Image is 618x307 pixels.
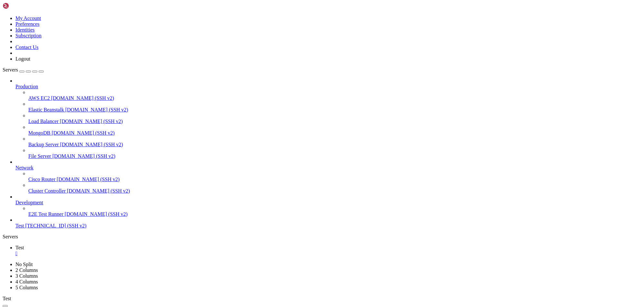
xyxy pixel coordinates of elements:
[3,296,11,301] span: Test
[3,24,534,30] x-row: * Support: [URL][DOMAIN_NAME]
[28,107,615,113] a: Elastic Beanstalk [DOMAIN_NAME] (SSH v2)
[15,15,41,21] a: My Account
[3,161,534,167] x-row: root@ubuntu-2gb-nbg1-2:~#
[3,63,534,68] x-row: Swap usage: 0% IPv6 address for eth0: [TECHNICAL_ID]
[15,279,38,284] a: 4 Columns
[3,150,534,156] x-row: *** System restart required ***
[28,182,615,194] li: Cluster Controller [DOMAIN_NAME] (SSH v2)
[15,223,615,229] a: Test [TECHNICAL_ID] (SSH v2)
[28,211,615,217] a: E2E Test Runner [DOMAIN_NAME] (SSH v2)
[25,223,86,228] span: [TECHNICAL_ID] (SSH v2)
[28,177,615,182] a: Cisco Router [DOMAIN_NAME] (SSH v2)
[73,161,76,167] div: (26, 29)
[15,217,615,229] li: Test [TECHNICAL_ID] (SSH v2)
[3,101,534,107] x-row: Expanded Security Maintenance for Applications is not enabled.
[57,177,120,182] span: [DOMAIN_NAME] (SSH v2)
[3,3,534,8] x-row: Welcome to Ubuntu 24.04.3 LTS (GNU/Linux 6.8.0-71-generic x86_64)
[60,142,123,147] span: [DOMAIN_NAME] (SSH v2)
[28,153,615,159] a: File Server [DOMAIN_NAME] (SSH v2)
[15,33,42,38] a: Subscription
[3,52,534,57] x-row: Usage of /: 11.6% of 37.23GB Users logged in: 1
[60,119,123,124] span: [DOMAIN_NAME] (SSH v2)
[3,46,534,52] x-row: System load: 0.0 Processes: 136
[3,90,534,96] x-row: [URL][DOMAIN_NAME]
[28,90,615,101] li: AWS EC2 [DOMAIN_NAME] (SSH v2)
[15,165,615,171] a: Network
[3,67,44,72] a: Servers
[65,211,128,217] span: [DOMAIN_NAME] (SSH v2)
[3,14,534,19] x-row: * Documentation: [URL][DOMAIN_NAME]
[3,67,18,72] span: Servers
[15,251,615,256] a: 
[15,194,615,217] li: Development
[28,95,615,101] a: AWS EC2 [DOMAIN_NAME] (SSH v2)
[15,78,615,159] li: Production
[15,273,38,279] a: 3 Columns
[15,84,615,90] a: Production
[15,262,33,267] a: No Split
[3,74,534,79] x-row: * Strictly confined Kubernetes makes edge and IoT secure. Learn how MicroK8s
[3,118,534,123] x-row: To see these additional updates run: apt list --upgradable
[3,3,40,9] img: Shellngn
[15,245,615,256] a: Test
[3,79,534,85] x-row: just raised the bar for easy, resilient and secure K8s cluster deployment.
[15,44,39,50] a: Contact Us
[52,153,116,159] span: [DOMAIN_NAME] (SSH v2)
[3,19,534,24] x-row: * Management: [URL][DOMAIN_NAME]
[28,142,615,148] a: Backup Server [DOMAIN_NAME] (SSH v2)
[28,119,615,124] a: Load Balancer [DOMAIN_NAME] (SSH v2)
[15,165,33,170] span: Network
[15,267,38,273] a: 2 Columns
[28,124,615,136] li: MongoDB [DOMAIN_NAME] (SSH v2)
[28,153,51,159] span: File Server
[28,95,50,101] span: AWS EC2
[28,119,59,124] span: Load Balancer
[28,177,55,182] span: Cisco Router
[28,188,66,194] span: Cluster Controller
[15,84,38,89] span: Production
[15,56,30,62] a: Logout
[15,245,24,250] span: Test
[28,107,64,112] span: Elastic Beanstalk
[3,234,615,240] div: Servers
[15,223,24,228] span: Test
[28,130,50,136] span: MongoDB
[15,200,43,205] span: Development
[3,156,534,161] x-row: Last login: [DATE] from [TECHNICAL_ID]
[28,142,59,147] span: Backup Server
[3,129,534,134] x-row: Enable ESM Apps to receive additional future security updates.
[15,285,38,290] a: 5 Columns
[3,35,534,41] x-row: System information as of [DATE]
[15,200,615,206] a: Development
[28,188,615,194] a: Cluster Controller [DOMAIN_NAME] (SSH v2)
[28,171,615,182] li: Cisco Router [DOMAIN_NAME] (SSH v2)
[3,112,534,118] x-row: 9 updates can be applied immediately.
[3,134,534,139] x-row: See [URL][DOMAIN_NAME] or run: sudo pro status
[15,21,40,27] a: Preferences
[51,130,115,136] span: [DOMAIN_NAME] (SSH v2)
[15,27,35,33] a: Identities
[28,136,615,148] li: Backup Server [DOMAIN_NAME] (SSH v2)
[28,130,615,136] a: MongoDB [DOMAIN_NAME] (SSH v2)
[3,57,534,63] x-row: Memory usage: 38% IPv4 address for eth0: [TECHNICAL_ID]
[28,148,615,159] li: File Server [DOMAIN_NAME] (SSH v2)
[65,107,128,112] span: [DOMAIN_NAME] (SSH v2)
[28,101,615,113] li: Elastic Beanstalk [DOMAIN_NAME] (SSH v2)
[28,211,63,217] span: E2E Test Runner
[28,113,615,124] li: Load Balancer [DOMAIN_NAME] (SSH v2)
[28,206,615,217] li: E2E Test Runner [DOMAIN_NAME] (SSH v2)
[67,188,130,194] span: [DOMAIN_NAME] (SSH v2)
[15,159,615,194] li: Network
[51,95,114,101] span: [DOMAIN_NAME] (SSH v2)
